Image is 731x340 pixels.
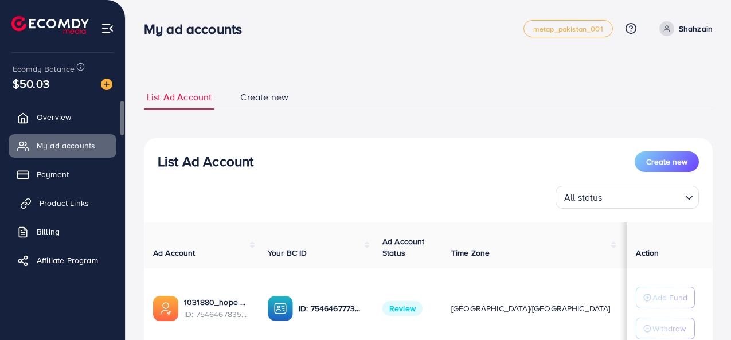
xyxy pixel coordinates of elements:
[144,21,251,37] h3: My ad accounts
[636,318,695,339] button: Withdraw
[562,189,605,206] span: All status
[11,16,89,34] img: logo
[682,288,722,331] iframe: Chat
[9,249,116,272] a: Affiliate Program
[158,153,253,170] h3: List Ad Account
[556,186,699,209] div: Search for option
[636,247,659,259] span: Action
[37,140,95,151] span: My ad accounts
[451,247,490,259] span: Time Zone
[9,134,116,157] a: My ad accounts
[635,151,699,172] button: Create new
[9,105,116,128] a: Overview
[533,25,603,33] span: metap_pakistan_001
[40,197,89,209] span: Product Links
[652,291,687,304] p: Add Fund
[153,296,178,321] img: ic-ads-acc.e4c84228.svg
[655,21,713,36] a: Shahzain
[184,296,249,308] a: 1031880_hope star 22_1757049035151
[268,247,307,259] span: Your BC ID
[606,187,681,206] input: Search for option
[101,79,112,90] img: image
[268,296,293,321] img: ic-ba-acc.ded83a64.svg
[9,220,116,243] a: Billing
[184,308,249,320] span: ID: 7546467835942699025
[646,156,687,167] span: Create new
[13,63,75,75] span: Ecomdy Balance
[382,301,423,316] span: Review
[382,236,425,259] span: Ad Account Status
[679,22,713,36] p: Shahzain
[9,192,116,214] a: Product Links
[451,303,611,314] span: [GEOGRAPHIC_DATA]/[GEOGRAPHIC_DATA]
[299,302,364,315] p: ID: 7546467773652975633
[147,91,212,104] span: List Ad Account
[523,20,613,37] a: metap_pakistan_001
[37,111,71,123] span: Overview
[184,296,249,320] div: <span class='underline'>1031880_hope star 22_1757049035151</span></br>7546467835942699025
[636,287,695,308] button: Add Fund
[37,255,98,266] span: Affiliate Program
[240,91,288,104] span: Create new
[37,226,60,237] span: Billing
[37,169,69,180] span: Payment
[9,163,116,186] a: Payment
[652,322,686,335] p: Withdraw
[13,75,49,92] span: $50.03
[101,22,114,35] img: menu
[153,247,196,259] span: Ad Account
